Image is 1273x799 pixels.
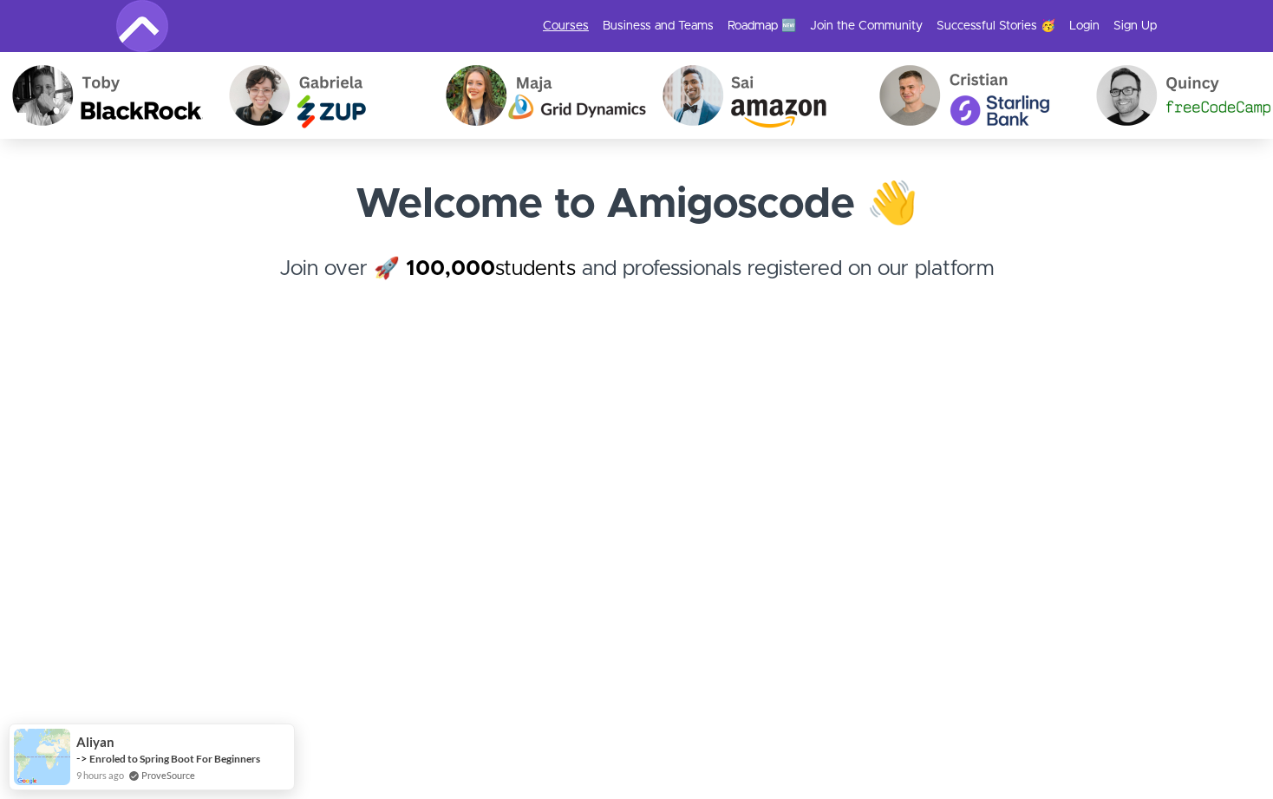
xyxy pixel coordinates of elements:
h4: Join over 🚀 and professionals registered on our platform [116,253,1157,316]
strong: Welcome to Amigoscode 👋 [356,184,918,226]
a: Sign Up [1113,17,1157,35]
a: Join the Community [810,17,923,35]
a: Business and Teams [603,17,714,35]
a: ProveSource [141,768,195,783]
img: Maja [433,52,650,139]
a: Roadmap 🆕 [728,17,796,35]
a: Successful Stories 🥳 [937,17,1055,35]
a: 100,000students [406,259,576,279]
span: -> [76,751,88,765]
strong: 100,000 [406,259,495,279]
img: Sai [650,52,866,139]
a: Login [1069,17,1100,35]
img: Gabriela [216,52,433,139]
img: provesource social proof notification image [14,729,70,785]
span: Aliyan [76,735,114,750]
a: Enroled to Spring Boot For Beginners [89,752,260,765]
span: 9 hours ago [76,768,124,783]
img: Cristian [866,52,1083,139]
a: Courses [543,17,589,35]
